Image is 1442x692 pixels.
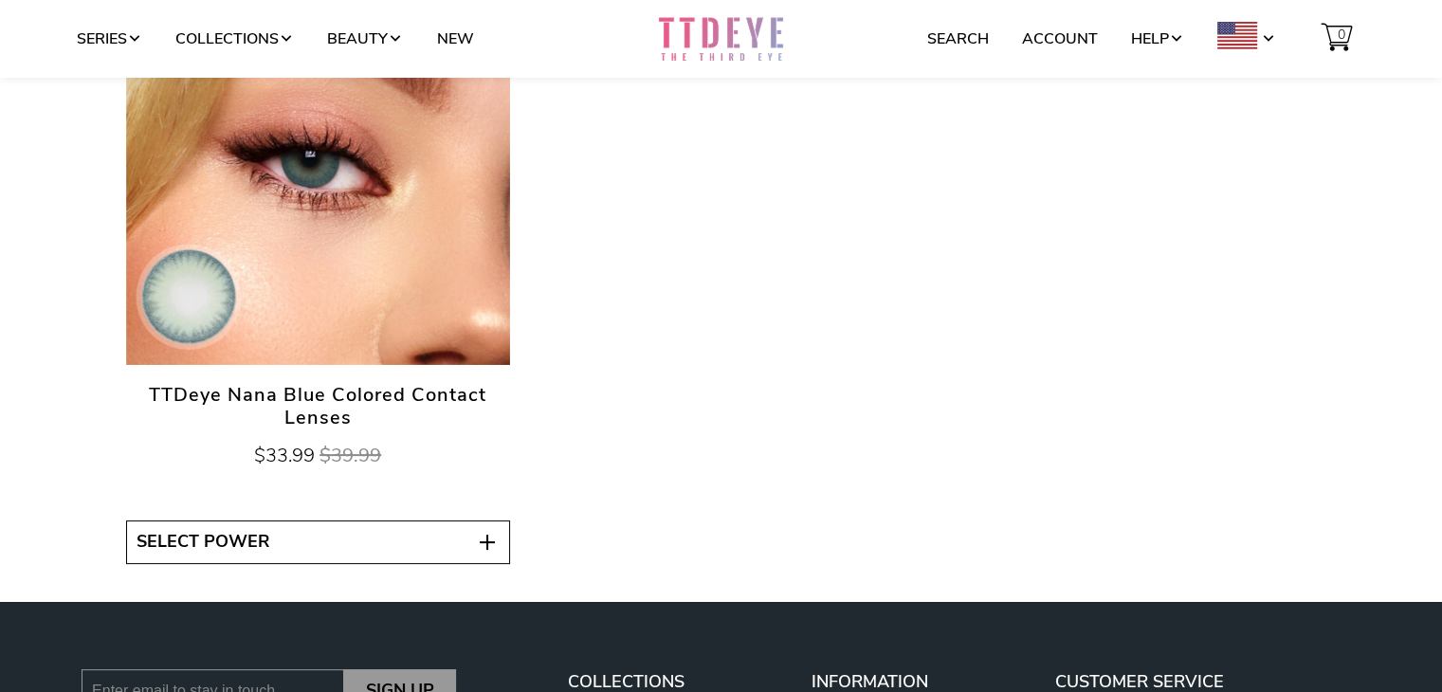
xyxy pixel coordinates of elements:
[137,530,270,553] span: Select Power
[437,21,474,57] a: New
[1333,17,1350,53] span: 0
[126,384,510,520] a: TTDeye Nana Blue Colored Contact Lenses $33.99 $39.99
[1217,22,1257,48] img: USD.png
[327,21,403,57] a: Beauty
[319,443,381,468] span: $39.99
[254,443,315,468] span: $33.99
[1022,21,1098,57] a: Account
[175,21,294,57] a: Collections
[927,21,989,57] a: Search
[126,384,510,429] span: TTDeye Nana Blue Colored Contact Lenses
[126,520,510,564] button: Select Power
[1309,21,1365,57] a: 0
[77,21,142,57] a: Series
[1131,21,1184,57] a: Help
